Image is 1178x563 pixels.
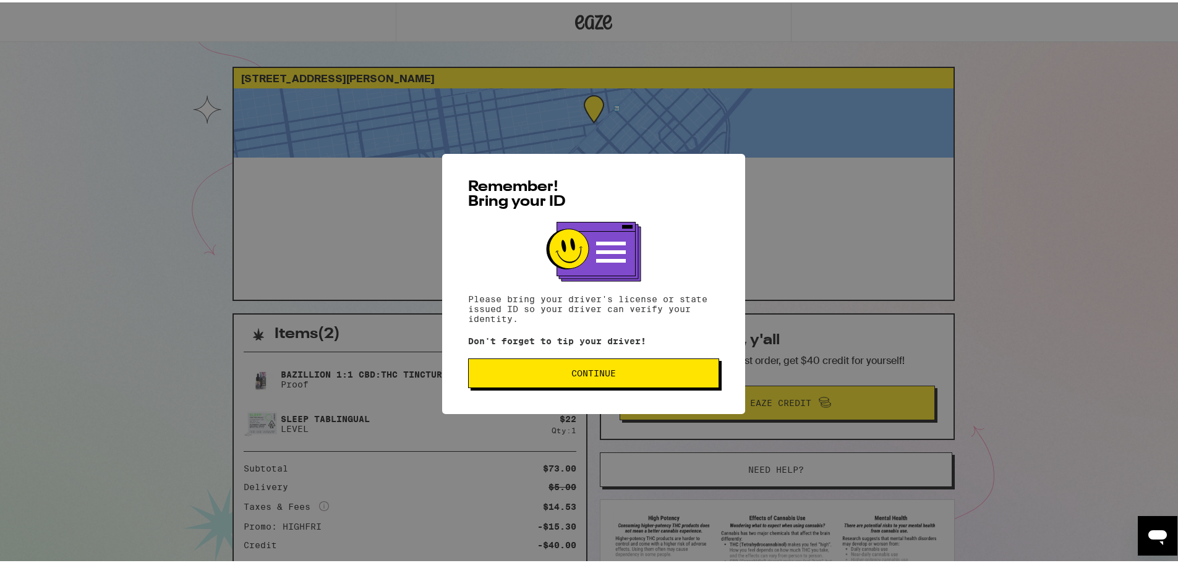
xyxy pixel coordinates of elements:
[468,177,566,207] span: Remember! Bring your ID
[468,292,719,321] p: Please bring your driver's license or state issued ID so your driver can verify your identity.
[1138,514,1177,553] iframe: Button to launch messaging window
[468,356,719,386] button: Continue
[571,366,616,375] span: Continue
[468,334,719,344] p: Don't forget to tip your driver!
